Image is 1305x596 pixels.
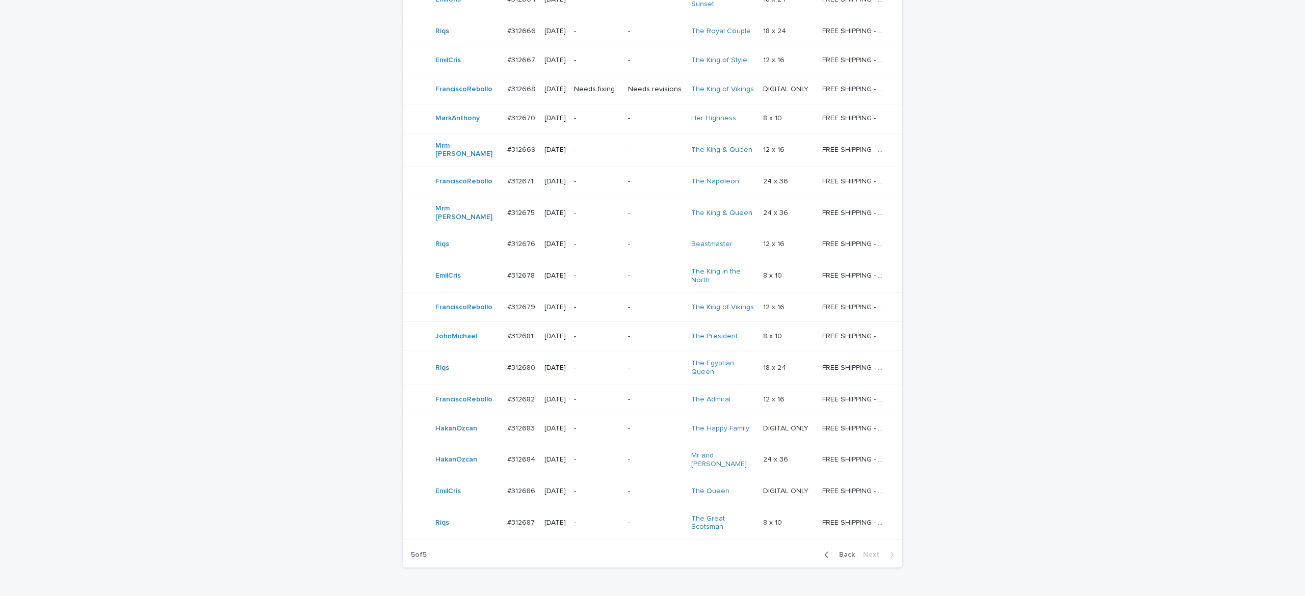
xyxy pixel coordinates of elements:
[507,517,537,527] p: #312687
[574,455,620,464] p: -
[763,301,787,312] p: 12 x 16
[507,54,537,65] p: #312667
[763,330,784,341] p: 8 x 10
[763,112,784,123] p: 8 x 10
[628,519,683,527] p: -
[763,54,787,65] p: 12 x 16
[863,551,885,558] span: Next
[435,303,492,312] a: FranciscoRebollo
[403,351,902,385] tr: Riqs #312680#312680 [DATE]--The Egyptian Queen 18 x 2418 x 24 FREE SHIPPING - preview in 1-2 busi...
[544,209,566,218] p: [DATE]
[403,230,902,259] tr: Riqs #312676#312676 [DATE]--Beastmaster 12 x 1612 x 16 FREE SHIPPING - preview in 1-2 business da...
[403,543,435,567] p: 5 of 5
[628,146,683,154] p: -
[628,332,683,341] p: -
[435,177,492,186] a: FranciscoRebollo
[507,362,537,372] p: #312680
[507,83,537,94] p: #312668
[435,487,461,496] a: EmilCris
[763,422,811,433] p: DIGITAL ONLY
[507,207,537,218] p: #312675
[544,519,566,527] p: [DATE]
[628,272,683,280] p: -
[435,272,461,280] a: EmilCris
[435,424,477,433] a: HakanOzcan
[544,424,566,433] p: [DATE]
[574,146,620,154] p: -
[763,144,787,154] p: 12 x 16
[691,487,729,496] a: The Queen
[628,424,683,433] p: -
[691,209,752,218] a: The King & Queen
[763,362,788,372] p: 18 x 24
[403,196,902,230] tr: Mrm [PERSON_NAME] #312675#312675 [DATE]--The King & Queen 24 x 3624 x 36 FREE SHIPPING - preview ...
[574,272,620,280] p: -
[628,303,683,312] p: -
[574,519,620,527] p: -
[574,240,620,249] p: -
[763,238,787,249] p: 12 x 16
[763,393,787,404] p: 12 x 16
[544,240,566,249] p: [DATE]
[435,85,492,94] a: FranciscoRebollo
[435,114,480,123] a: MarkAnthony
[574,209,620,218] p: -
[691,240,733,249] a: Beastmaster
[822,517,888,527] p: FREE SHIPPING - preview in 1-2 business days, after your approval delivery will take 5-10 b.d.
[763,175,790,186] p: 24 x 36
[822,269,888,280] p: FREE SHIPPING - preview in 1-2 business days, after your approval delivery will take 5-10 b.d.
[435,142,499,159] a: Mrm [PERSON_NAME]
[507,453,537,464] p: #312684
[691,56,747,65] a: The King of Style
[822,25,888,36] p: FREE SHIPPING - preview in 1-2 business days, after your approval delivery will take 5-10 b.d.
[822,112,888,123] p: FREE SHIPPING - preview in 1-2 business days, after your approval delivery will take 5-10 b.d.
[544,85,566,94] p: [DATE]
[544,272,566,280] p: [DATE]
[403,477,902,506] tr: EmilCris #312686#312686 [DATE]--The Queen DIGITAL ONLYDIGITAL ONLY FREE SHIPPING - preview in 1-2...
[822,238,888,249] p: FREE SHIPPING - preview in 1-2 business days, after your approval delivery will take 5-10 b.d.
[822,54,888,65] p: FREE SHIPPING - preview in 1-2 business days, after your approval delivery will take 5-10 b.d.
[507,144,538,154] p: #312669
[691,85,754,94] a: The King of Vikings
[574,177,620,186] p: -
[628,85,683,94] p: Needs revisions
[691,359,755,376] a: The Egyptian Queen
[435,519,449,527] a: Riqs
[544,487,566,496] p: [DATE]
[507,175,535,186] p: #312671
[507,25,538,36] p: #312666
[403,75,902,104] tr: FranciscoRebollo #312668#312668 [DATE]Needs fixingNeeds revisionsThe King of Vikings DIGITAL ONLY...
[435,395,492,404] a: FranciscoRebollo
[435,204,499,222] a: Mrm [PERSON_NAME]
[691,27,751,36] a: The Royal Couple
[763,207,790,218] p: 24 x 36
[403,322,902,351] tr: JohnMichael #312681#312681 [DATE]--The President 8 x 108 x 10 FREE SHIPPING - preview in 1-2 busi...
[763,485,811,496] p: DIGITAL ONLY
[628,114,683,123] p: -
[544,177,566,186] p: [DATE]
[544,56,566,65] p: [DATE]
[822,362,888,372] p: FREE SHIPPING - preview in 1-2 business days, after your approval delivery will take 5-10 b.d.
[763,517,784,527] p: 8 x 10
[763,83,811,94] p: DIGITAL ONLY
[403,17,902,46] tr: Riqs #312666#312666 [DATE]--The Royal Couple 18 x 2418 x 24 FREE SHIPPING - preview in 1-2 busine...
[403,414,902,443] tr: HakanOzcan #312683#312683 [DATE]--The Happy Family DIGITAL ONLYDIGITAL ONLY FREE SHIPPING - previ...
[822,393,888,404] p: FREE SHIPPING - preview in 1-2 business days, after your approval delivery will take 5-10 b.d.
[574,424,620,433] p: -
[403,133,902,167] tr: Mrm [PERSON_NAME] #312669#312669 [DATE]--The King & Queen 12 x 1612 x 16 FREE SHIPPING - preview ...
[859,550,902,559] button: Next
[574,364,620,372] p: -
[628,364,683,372] p: -
[574,395,620,404] p: -
[544,395,566,404] p: [DATE]
[822,422,888,433] p: FREE SHIPPING - preview in 1-2 business days, after your approval delivery will take 5-10 b.d.
[403,506,902,540] tr: Riqs #312687#312687 [DATE]--The Great Scotsman 8 x 108 x 10 FREE SHIPPING - preview in 1-2 busine...
[435,240,449,249] a: Riqs
[403,104,902,133] tr: MarkAnthony #312670#312670 [DATE]--Her Highness 8 x 108 x 10 FREE SHIPPING - preview in 1-2 busin...
[822,144,888,154] p: FREE SHIPPING - preview in 1-2 business days, after your approval delivery will take 5-10 b.d.
[403,46,902,75] tr: EmilCris #312667#312667 [DATE]--The King of Style 12 x 1612 x 16 FREE SHIPPING - preview in 1-2 b...
[628,177,683,186] p: -
[763,25,788,36] p: 18 x 24
[507,422,537,433] p: #312683
[574,85,620,94] p: Needs fixing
